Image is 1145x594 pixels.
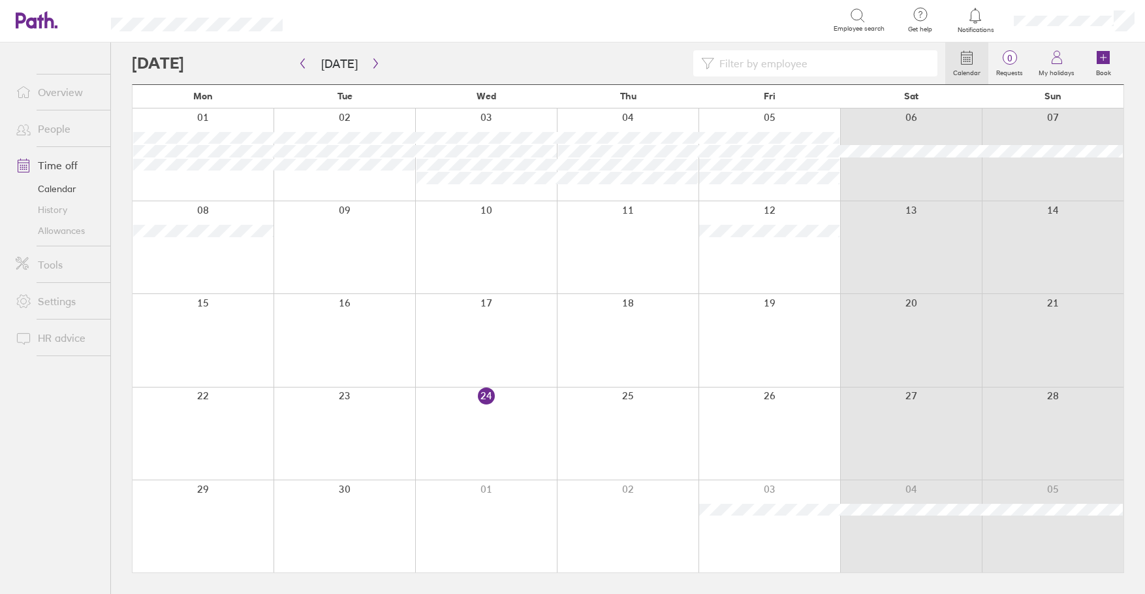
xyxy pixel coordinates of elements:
[988,53,1031,63] span: 0
[954,7,997,34] a: Notifications
[311,53,368,74] button: [DATE]
[5,116,110,142] a: People
[5,178,110,199] a: Calendar
[1088,65,1119,77] label: Book
[5,288,110,314] a: Settings
[193,91,213,101] span: Mon
[899,25,941,33] span: Get help
[945,42,988,84] a: Calendar
[5,252,110,278] a: Tools
[5,79,110,105] a: Overview
[945,65,988,77] label: Calendar
[764,91,776,101] span: Fri
[337,91,353,101] span: Tue
[988,42,1031,84] a: 0Requests
[1044,91,1061,101] span: Sun
[5,152,110,178] a: Time off
[714,51,930,76] input: Filter by employee
[1031,42,1082,84] a: My holidays
[904,91,918,101] span: Sat
[5,220,110,241] a: Allowances
[988,65,1031,77] label: Requests
[620,91,636,101] span: Thu
[318,14,351,25] div: Search
[1082,42,1124,84] a: Book
[5,199,110,220] a: History
[477,91,496,101] span: Wed
[954,26,997,34] span: Notifications
[834,25,885,33] span: Employee search
[5,325,110,351] a: HR advice
[1031,65,1082,77] label: My holidays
